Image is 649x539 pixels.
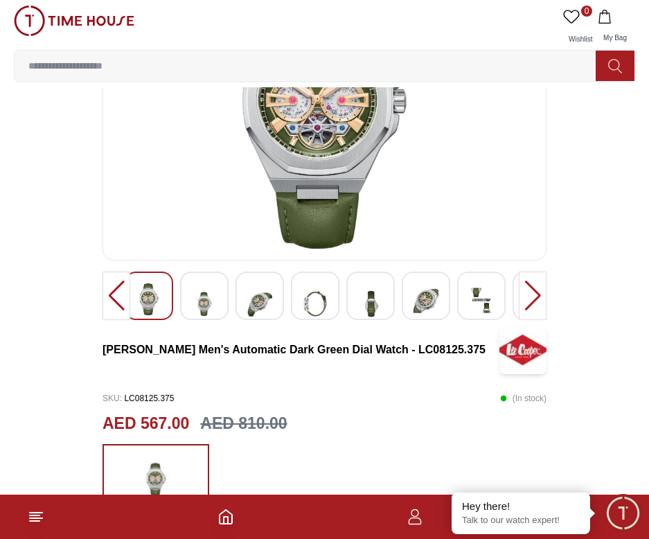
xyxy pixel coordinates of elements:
[103,394,122,403] span: SKU :
[604,494,642,532] div: Chat Widget
[462,500,580,513] div: Hey there!
[414,283,438,317] img: LEE COOPER Men's Automatic Dark Green Dial Watch - LC08125.375
[462,515,580,527] p: Talk to our watch expert!
[103,388,174,409] p: LC08125.375
[303,283,328,324] img: LEE COOPER Men's Automatic Dark Green Dial Watch - LC08125.375
[139,451,173,508] img: ...
[103,342,499,358] h3: [PERSON_NAME] Men's Automatic Dark Green Dial Watch - LC08125.375
[563,35,598,43] span: Wishlist
[358,283,383,324] img: LEE COOPER Men's Automatic Dark Green Dial Watch - LC08125.375
[103,412,189,436] h2: AED 567.00
[136,283,161,315] img: LEE COOPER Men's Automatic Dark Green Dial Watch - LC08125.375
[200,412,287,436] h3: AED 810.00
[469,283,494,317] img: LEE COOPER Men's Automatic Dark Green Dial Watch - LC08125.375
[560,6,595,50] a: 0Wishlist
[500,388,546,409] p: ( In stock )
[247,283,272,324] img: LEE COOPER Men's Automatic Dark Green Dial Watch - LC08125.375
[499,326,546,374] img: LEE COOPER Men's Automatic Dark Green Dial Watch - LC08125.375
[581,6,592,17] span: 0
[14,6,134,36] img: ...
[192,283,217,324] img: LEE COOPER Men's Automatic Dark Green Dial Watch - LC08125.375
[217,509,234,525] a: Home
[598,34,632,42] span: My Bag
[595,6,635,50] button: My Bag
